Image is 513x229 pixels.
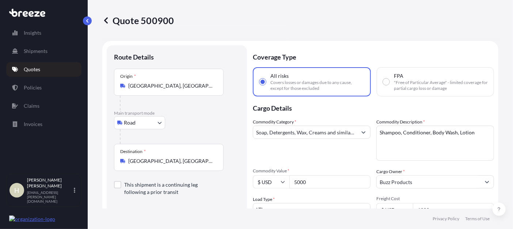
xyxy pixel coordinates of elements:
[480,175,494,188] button: Show suggestions
[24,66,40,73] p: Quotes
[120,73,136,79] div: Origin
[124,181,218,196] label: This shipment is a continuing leg following a prior transit
[289,175,370,188] input: Type amount
[6,26,81,40] a: Insights
[102,15,174,26] p: Quote 500900
[270,72,289,80] span: All risks
[433,216,459,222] a: Privacy Policy
[14,187,19,194] span: H
[253,168,370,174] span: Commodity Value
[128,157,214,165] input: Destination
[114,116,165,129] button: Select transport
[376,126,494,161] textarea: Shampoo, Conditioner, Body Wash, Lotion
[376,168,405,175] label: Cargo Owner
[24,102,39,110] p: Claims
[376,196,494,202] span: Freight Cost
[6,80,81,95] a: Policies
[376,118,425,126] label: Commodity Description
[256,206,264,213] span: LTL
[24,47,47,55] p: Shipments
[253,96,494,118] p: Cargo Details
[114,110,240,116] p: Main transport mode
[413,203,494,216] input: Enter amount
[114,53,154,61] p: Route Details
[120,149,146,154] div: Destination
[27,177,72,189] p: [PERSON_NAME] [PERSON_NAME]
[24,121,42,128] p: Invoices
[6,117,81,131] a: Invoices
[124,119,136,126] span: Road
[6,62,81,77] a: Quotes
[128,82,214,89] input: Origin
[27,190,72,203] p: [EMAIL_ADDRESS][PERSON_NAME][DOMAIN_NAME]
[9,215,55,223] img: organization-logo
[253,126,357,139] input: Select a commodity type
[394,72,403,80] span: FPA
[383,79,389,85] input: FPA"Free of Particular Average" - limited coverage for partial cargo loss or damage
[465,216,490,222] a: Terms of Use
[259,79,266,85] input: All risksCovers losses or damages due to any cause, except for those excluded
[253,118,296,126] label: Commodity Category
[270,80,364,91] span: Covers losses or damages due to any cause, except for those excluded
[253,203,370,216] button: LTL
[24,84,42,91] p: Policies
[6,44,81,58] a: Shipments
[24,29,41,37] p: Insights
[6,99,81,113] a: Claims
[394,80,488,91] span: "Free of Particular Average" - limited coverage for partial cargo loss or damage
[357,126,370,139] button: Show suggestions
[253,45,494,67] p: Coverage Type
[253,196,275,203] span: Load Type
[377,175,480,188] input: Full name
